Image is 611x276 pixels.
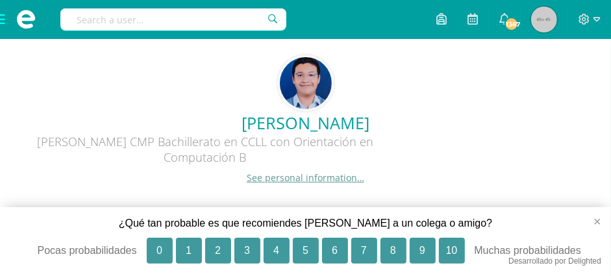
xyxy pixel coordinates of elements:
button: 4 [264,238,290,264]
button: 10, Muchas probabilidades [439,238,465,264]
button: close survey [573,207,611,236]
a: [PERSON_NAME] [10,112,601,134]
a: See personal information… [247,171,364,184]
button: 2 [205,238,231,264]
img: 45x45 [531,6,557,32]
span: 1367 [505,17,519,31]
input: Search a user… [60,8,286,31]
button: 0, Pocas probabilidades [147,238,173,264]
button: 8 [380,238,406,264]
button: 9 [410,238,436,264]
button: 3 [234,238,260,264]
img: 6e6313d930415a2317ac628f95e6c73e.png [280,57,332,109]
button: 1 [176,238,202,264]
button: 7 [351,238,377,264]
div: [PERSON_NAME] CMP Bachillerato en CCLL con Orientación en Computación B [10,134,400,171]
button: 5 [293,238,319,264]
button: 6 [322,238,348,264]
